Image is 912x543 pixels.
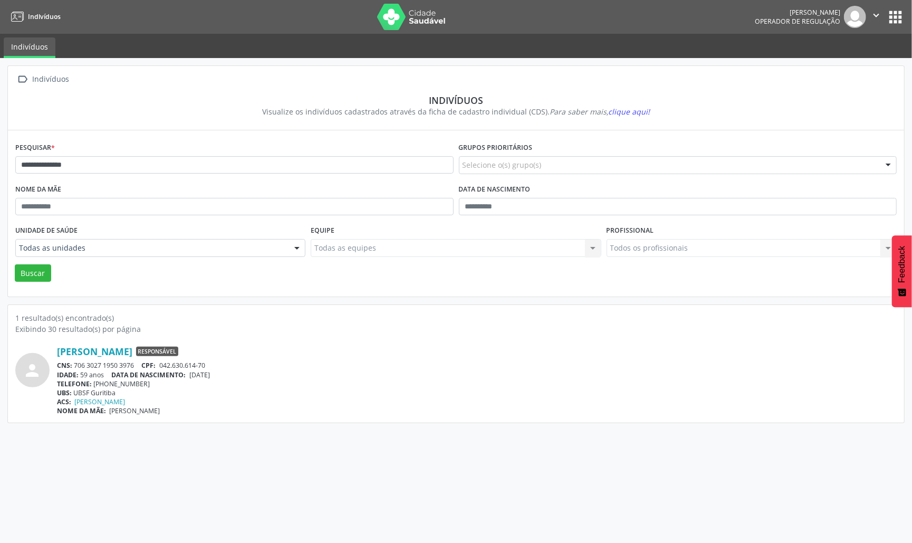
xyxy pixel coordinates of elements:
label: Data de nascimento [459,182,531,198]
button: Buscar [15,264,51,282]
label: Pesquisar [15,140,55,156]
span: Indivíduos [28,12,61,21]
button:  [866,6,886,28]
img: img [844,6,866,28]
label: Equipe [311,223,334,239]
div: Visualize os indivíduos cadastrados através da ficha de cadastro individual (CDS). [23,106,889,117]
span: clique aqui! [608,107,650,117]
span: CNS: [57,361,72,370]
i:  [870,9,882,21]
button: apps [886,8,905,26]
a: [PERSON_NAME] [75,397,126,406]
label: Grupos prioritários [459,140,533,156]
span: Todas as unidades [19,243,284,253]
div: 1 resultado(s) encontrado(s) [15,312,897,323]
span: [DATE] [189,370,210,379]
span: Responsável [136,347,178,356]
i: Para saber mais, [550,107,650,117]
span: ACS: [57,397,71,406]
button: Feedback - Mostrar pesquisa [892,235,912,307]
div: 706 3027 1950 3976 [57,361,897,370]
label: Profissional [607,223,654,239]
span: TELEFONE: [57,379,92,388]
div: Indivíduos [31,72,71,87]
div: [PERSON_NAME] [755,8,840,17]
label: Unidade de saúde [15,223,78,239]
span: Selecione o(s) grupo(s) [463,159,542,170]
i:  [15,72,31,87]
span: DATA DE NASCIMENTO: [112,370,186,379]
span: Feedback [897,246,907,283]
span: CPF: [142,361,156,370]
a: Indivíduos [7,8,61,25]
div: [PHONE_NUMBER] [57,379,897,388]
div: Indivíduos [23,94,889,106]
div: UBSF Guritiba [57,388,897,397]
span: [PERSON_NAME] [110,406,160,415]
div: Exibindo 30 resultado(s) por página [15,323,897,335]
span: NOME DA MÃE: [57,406,106,415]
div: 59 anos [57,370,897,379]
span: 042.630.614-70 [159,361,205,370]
span: UBS: [57,388,72,397]
span: IDADE: [57,370,79,379]
a: [PERSON_NAME] [57,346,132,357]
label: Nome da mãe [15,182,61,198]
a:  Indivíduos [15,72,71,87]
a: Indivíduos [4,37,55,58]
i: person [23,361,42,380]
span: Operador de regulação [755,17,840,26]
